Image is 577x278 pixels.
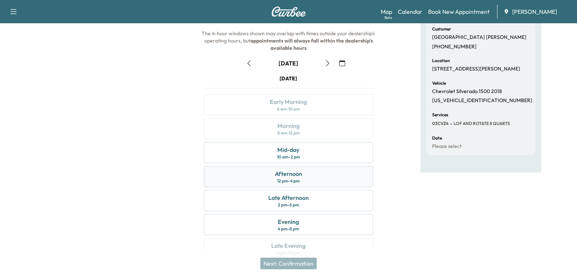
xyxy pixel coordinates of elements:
[277,145,299,154] div: Mid-day
[277,154,300,160] div: 10 am - 2 pm
[452,121,510,126] span: LOF AND ROTATE 8 QUARTS
[432,27,451,31] h6: Customer
[384,15,392,20] div: Beta
[278,59,298,67] div: [DATE]
[432,121,448,126] span: 03CVZ4
[432,34,526,41] p: [GEOGRAPHIC_DATA] [PERSON_NAME]
[277,178,300,184] div: 12 pm - 4 pm
[278,226,299,232] div: 4 pm - 8 pm
[432,88,502,95] p: Chevrolet Silverado 1500 2018
[381,7,392,16] a: MapBeta
[398,7,422,16] a: Calendar
[271,7,306,17] img: Curbee Logo
[278,217,299,226] div: Evening
[432,66,520,72] p: [STREET_ADDRESS][PERSON_NAME]
[250,37,374,51] b: appointments will always fall within the dealership's available hours
[432,136,442,140] h6: Date
[432,59,450,63] h6: Location
[432,44,477,50] p: [PHONE_NUMBER]
[275,169,302,178] div: Afternoon
[428,7,490,16] a: Book New Appointment
[268,193,309,202] div: Late Afternoon
[432,81,446,85] h6: Vehicle
[448,120,452,127] span: -
[278,202,299,208] div: 2 pm - 6 pm
[280,75,297,82] div: [DATE]
[432,143,462,150] p: Please select
[512,7,557,16] span: [PERSON_NAME]
[202,8,376,51] span: The arrival window the night before the service date. The 4-hour windows shown may overlap with t...
[432,113,448,117] h6: Services
[432,97,532,104] p: [US_VEHICLE_IDENTIFICATION_NUMBER]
